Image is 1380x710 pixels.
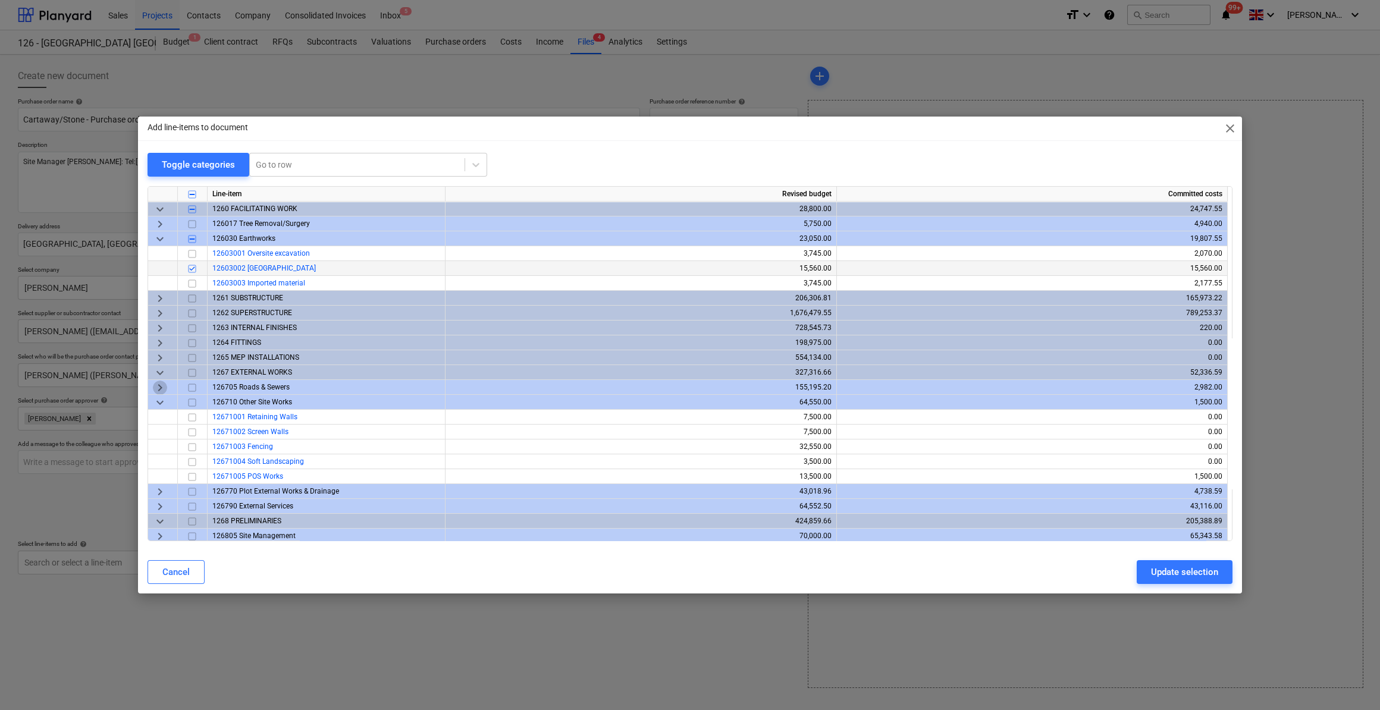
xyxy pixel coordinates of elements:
[212,249,310,257] a: 12603001 Oversite excavation
[148,560,205,584] button: Cancel
[153,232,167,246] span: keyboard_arrow_down
[212,353,299,362] span: 1265 MEP INSTALLATIONS
[450,395,832,410] div: 64,550.00
[1151,564,1218,580] div: Update selection
[153,499,167,514] span: keyboard_arrow_right
[842,261,1222,276] div: 15,560.00
[212,205,297,213] span: 1260 FACILITATING WORK
[450,291,832,306] div: 206,306.81
[212,383,290,391] span: 126705 Roads & Sewers
[842,484,1222,499] div: 4,738.59
[153,395,167,410] span: keyboard_arrow_down
[450,216,832,231] div: 5,750.00
[212,294,283,302] span: 1261 SUBSTRUCTURE
[842,514,1222,529] div: 205,388.89
[153,202,167,216] span: keyboard_arrow_down
[212,264,316,272] span: 12603002 Cartaway
[212,413,297,421] a: 12671001 Retaining Walls
[212,442,273,451] a: 12671003 Fencing
[842,216,1222,231] div: 4,940.00
[212,457,304,466] a: 12671004 Soft Landscaping
[842,425,1222,439] div: 0.00
[153,381,167,395] span: keyboard_arrow_right
[1223,121,1237,136] span: close
[842,410,1222,425] div: 0.00
[450,410,832,425] div: 7,500.00
[212,264,316,272] a: 12603002 [GEOGRAPHIC_DATA]
[842,335,1222,350] div: 0.00
[450,380,832,395] div: 155,195.20
[837,187,1228,202] div: Committed costs
[450,335,832,350] div: 198,975.00
[212,338,261,347] span: 1264 FITTINGS
[842,231,1222,246] div: 19,807.55
[212,309,292,317] span: 1262 SUPERSTRUCTURE
[842,454,1222,469] div: 0.00
[212,428,288,436] a: 12671002 Screen Walls
[450,454,832,469] div: 3,500.00
[212,472,283,480] a: 12671005 POS Works
[842,499,1222,514] div: 43,116.00
[450,514,832,529] div: 424,859.66
[450,484,832,499] div: 43,018.96
[842,321,1222,335] div: 220.00
[153,366,167,380] span: keyboard_arrow_down
[212,517,281,525] span: 1268 PRELIMINARIES
[842,439,1222,454] div: 0.00
[162,157,235,172] div: Toggle categories
[212,487,339,495] span: 126770 Plot External Works & Drainage
[212,502,293,510] span: 126790 External Services
[153,351,167,365] span: keyboard_arrow_right
[450,350,832,365] div: 554,134.00
[153,321,167,335] span: keyboard_arrow_right
[842,350,1222,365] div: 0.00
[842,529,1222,544] div: 65,343.58
[212,219,310,228] span: 126017 Tree Removal/Surgery
[148,121,248,134] p: Add line-items to document
[153,514,167,529] span: keyboard_arrow_down
[842,365,1222,380] div: 52,336.59
[212,279,305,287] a: 12603003 Imported material
[450,439,832,454] div: 32,550.00
[153,485,167,499] span: keyboard_arrow_right
[153,217,167,231] span: keyboard_arrow_right
[842,469,1222,484] div: 1,500.00
[450,469,832,484] div: 13,500.00
[450,529,832,544] div: 70,000.00
[212,532,296,540] span: 126805 Site Management
[450,321,832,335] div: 728,545.73
[842,202,1222,216] div: 24,747.55
[450,365,832,380] div: 327,316.66
[450,306,832,321] div: 1,676,479.55
[1137,560,1232,584] button: Update selection
[450,231,832,246] div: 23,050.00
[450,276,832,291] div: 3,745.00
[842,306,1222,321] div: 789,253.37
[212,368,292,376] span: 1267 EXTERNAL WORKS
[450,261,832,276] div: 15,560.00
[162,564,190,580] div: Cancel
[148,153,249,177] button: Toggle categories
[842,395,1222,410] div: 1,500.00
[153,306,167,321] span: keyboard_arrow_right
[450,425,832,439] div: 7,500.00
[153,336,167,350] span: keyboard_arrow_right
[842,291,1222,306] div: 165,973.22
[1321,653,1380,710] iframe: Chat Widget
[446,187,837,202] div: Revised budget
[153,529,167,544] span: keyboard_arrow_right
[212,398,292,406] span: 126710 Other Site Works
[842,380,1222,395] div: 2,982.00
[450,202,832,216] div: 28,800.00
[212,323,297,332] span: 1263 INTERNAL FINISHES
[450,499,832,514] div: 64,552.50
[842,276,1222,291] div: 2,177.55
